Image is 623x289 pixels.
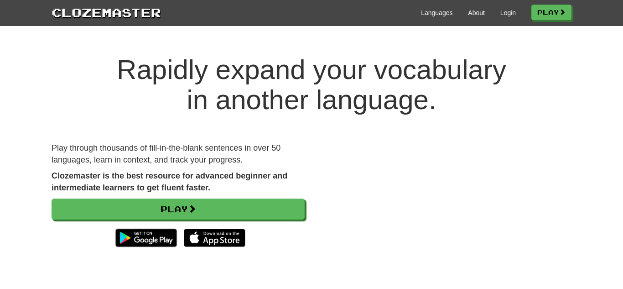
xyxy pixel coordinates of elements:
a: Languages [421,8,452,17]
a: Play [52,199,305,220]
a: Login [500,8,516,17]
img: Get it on Google Play [111,224,182,252]
a: Clozemaster [52,4,161,21]
img: Download_on_the_App_Store_Badge_US-UK_135x40-25178aeef6eb6b83b96f5f2d004eda3bffbb37122de64afbaef7... [184,229,245,247]
p: Play through thousands of fill-in-the-blank sentences in over 50 languages, learn in context, and... [52,142,305,166]
strong: Clozemaster is the best resource for advanced beginner and intermediate learners to get fluent fa... [52,171,287,192]
a: About [468,8,485,17]
a: Play [531,5,571,20]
